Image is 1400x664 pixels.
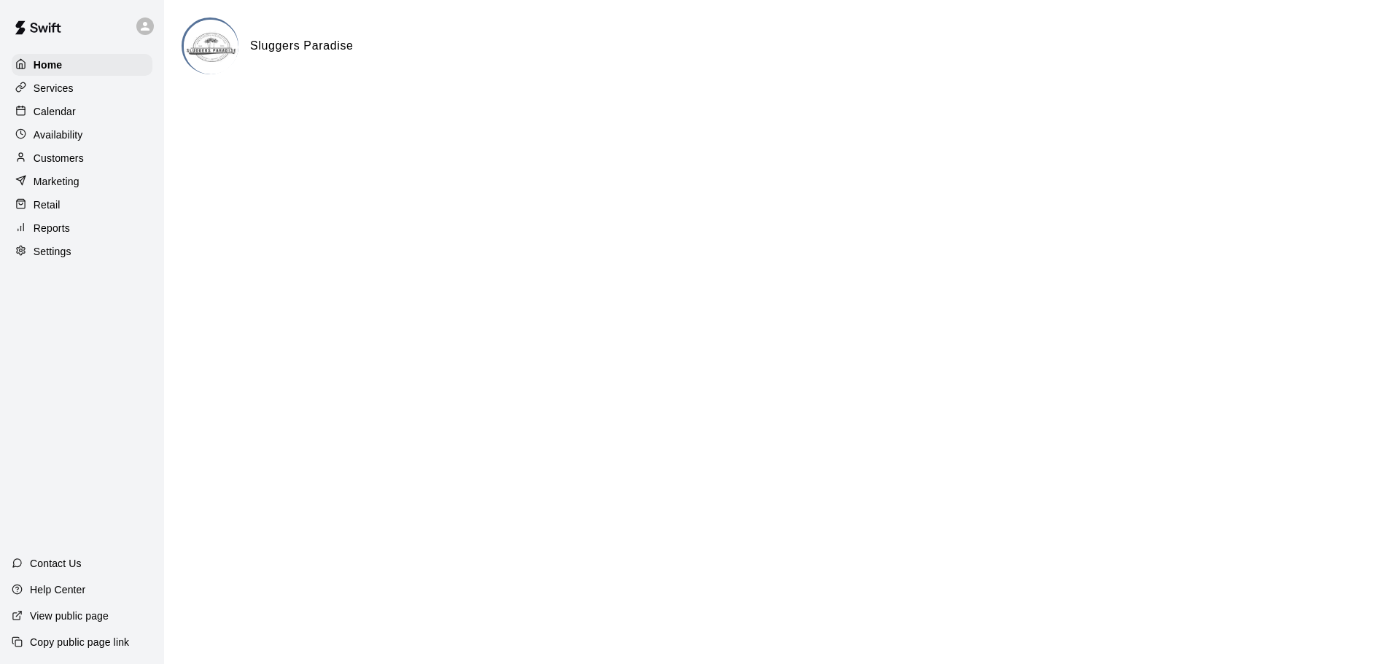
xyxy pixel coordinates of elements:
[12,77,152,99] a: Services
[30,609,109,623] p: View public page
[34,81,74,95] p: Services
[34,174,79,189] p: Marketing
[34,198,61,212] p: Retail
[30,635,129,649] p: Copy public page link
[12,54,152,76] a: Home
[12,194,152,216] a: Retail
[12,171,152,192] a: Marketing
[34,58,63,72] p: Home
[30,556,82,571] p: Contact Us
[184,20,238,74] img: Sluggers Paradise logo
[12,124,152,146] a: Availability
[34,151,84,165] p: Customers
[34,128,83,142] p: Availability
[30,582,85,597] p: Help Center
[12,101,152,122] a: Calendar
[34,244,71,259] p: Settings
[12,241,152,262] a: Settings
[34,221,70,235] p: Reports
[12,217,152,239] a: Reports
[250,36,354,55] h6: Sluggers Paradise
[34,104,76,119] p: Calendar
[12,147,152,169] a: Customers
